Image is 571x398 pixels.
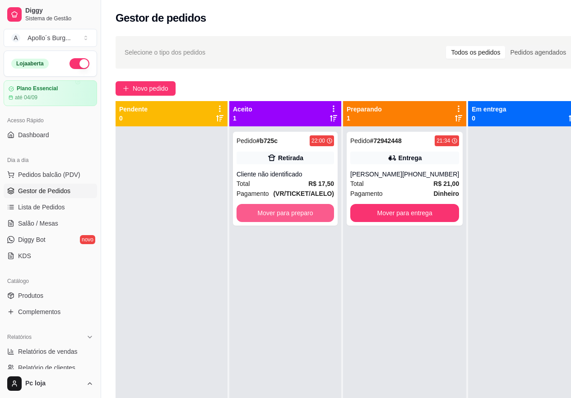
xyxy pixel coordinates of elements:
[4,29,97,47] button: Select a team
[18,203,65,212] span: Lista de Pedidos
[4,249,97,263] a: KDS
[256,137,278,144] strong: # b725c
[370,137,402,144] strong: # 72942448
[273,190,334,197] strong: (VR/TICKET/ALELO)
[402,170,459,179] div: [PHONE_NUMBER]
[436,137,450,144] div: 21:34
[116,81,176,96] button: Novo pedido
[311,137,325,144] div: 22:00
[237,170,334,179] div: Cliente não identificado
[25,379,83,388] span: Pc loja
[70,58,89,69] button: Alterar Status
[472,114,506,123] p: 0
[119,105,148,114] p: Pendente
[4,200,97,214] a: Lista de Pedidos
[4,153,97,167] div: Dia a dia
[18,291,43,300] span: Produtos
[237,189,269,199] span: Pagamento
[472,105,506,114] p: Em entrega
[399,153,422,162] div: Entrega
[350,204,459,222] button: Mover para entrega
[25,7,93,15] span: Diggy
[4,305,97,319] a: Complementos
[123,85,129,92] span: plus
[4,216,97,231] a: Salão / Mesas
[119,114,148,123] p: 0
[4,4,97,25] a: DiggySistema de Gestão
[4,184,97,198] a: Gestor de Pedidos
[18,347,78,356] span: Relatórios de vendas
[350,170,402,179] div: [PERSON_NAME]
[7,333,32,341] span: Relatórios
[505,46,571,59] div: Pedidos agendados
[125,47,205,57] span: Selecione o tipo dos pedidos
[233,105,252,114] p: Aceito
[15,94,37,101] article: até 04/09
[350,189,383,199] span: Pagamento
[347,114,382,123] p: 1
[18,219,58,228] span: Salão / Mesas
[233,114,252,123] p: 1
[4,167,97,182] button: Pedidos balcão (PDV)
[4,361,97,375] a: Relatório de clientes
[350,137,370,144] span: Pedido
[433,180,459,187] strong: R$ 21,00
[4,232,97,247] a: Diggy Botnovo
[278,153,303,162] div: Retirada
[18,235,46,244] span: Diggy Bot
[18,170,80,179] span: Pedidos balcão (PDV)
[433,190,459,197] strong: Dinheiro
[446,46,505,59] div: Todos os pedidos
[11,59,49,69] div: Loja aberta
[237,204,334,222] button: Mover para preparo
[308,180,334,187] strong: R$ 17,50
[4,128,97,142] a: Dashboard
[18,307,60,316] span: Complementos
[28,33,71,42] div: Apollo´s Burg ...
[116,11,206,25] h2: Gestor de pedidos
[4,288,97,303] a: Produtos
[11,33,20,42] span: A
[237,137,256,144] span: Pedido
[4,373,97,394] button: Pc loja
[18,186,70,195] span: Gestor de Pedidos
[350,179,364,189] span: Total
[18,363,75,372] span: Relatório de clientes
[133,83,168,93] span: Novo pedido
[17,85,58,92] article: Plano Essencial
[237,179,250,189] span: Total
[4,113,97,128] div: Acesso Rápido
[4,80,97,106] a: Plano Essencialaté 04/09
[4,274,97,288] div: Catálogo
[4,344,97,359] a: Relatórios de vendas
[18,130,49,139] span: Dashboard
[18,251,31,260] span: KDS
[347,105,382,114] p: Preparando
[25,15,93,22] span: Sistema de Gestão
